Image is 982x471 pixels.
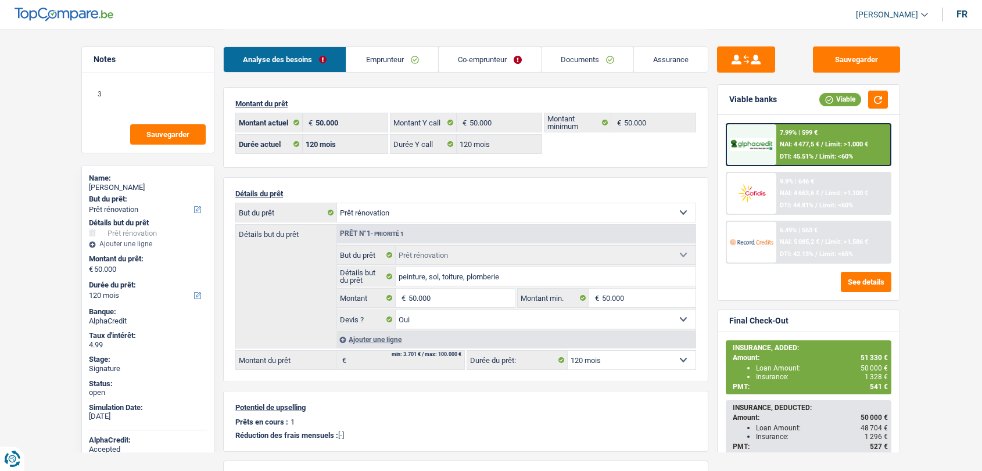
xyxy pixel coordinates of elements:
[780,129,818,136] div: 7.99% | 599 €
[89,355,207,364] div: Stage:
[89,317,207,326] div: AlphaCredit
[336,351,349,369] span: €
[780,202,813,209] span: DTI: 44.81%
[15,8,113,21] img: TopCompare Logo
[89,281,205,290] label: Durée du prêt:
[235,418,288,426] p: Prêts en cours :
[224,47,346,72] a: Analyse des besoins
[729,316,789,326] div: Final Check-Out
[865,373,888,381] span: 1 328 €
[733,414,888,422] div: Amount:
[861,424,888,432] span: 48 704 €
[780,178,814,185] div: 9.9% | 646 €
[821,238,823,246] span: /
[89,183,207,192] div: [PERSON_NAME]
[756,433,888,441] div: Insurance:
[337,289,396,307] label: Montant
[439,47,541,72] a: Co-emprunteur
[634,47,708,72] a: Assurance
[861,364,888,372] span: 50 000 €
[235,431,338,440] span: Réduction des frais mensuels :
[457,113,470,132] span: €
[94,55,202,64] h5: Notes
[89,240,207,248] div: Ajouter une ligne
[89,364,207,373] div: Signature
[733,443,888,451] div: PMT:
[236,135,303,153] label: Durée actuel
[235,99,696,108] p: Montant du prêt
[130,124,206,145] button: Sauvegarder
[815,202,818,209] span: /
[146,131,189,138] span: Sauvegarder
[89,412,207,421] div: [DATE]
[390,135,457,153] label: Durée Y call
[236,113,303,132] label: Montant actuel
[235,431,696,440] p: [-]
[780,226,818,234] div: 6.49% | 563 €
[337,230,407,238] div: Prêt n°1
[825,189,868,197] span: Limit: >1.100 €
[780,238,819,246] span: NAI: 5 085,2 €
[390,113,457,132] label: Montant Y call
[89,254,205,264] label: Montant du prêt:
[813,46,900,73] button: Sauvegarder
[856,10,918,20] span: [PERSON_NAME]
[780,141,819,148] span: NAI: 4 477,5 €
[819,202,853,209] span: Limit: <60%
[733,383,888,391] div: PMT:
[589,289,602,307] span: €
[235,189,696,198] p: Détails du prêt
[89,436,207,445] div: AlphaCredit:
[825,238,868,246] span: Limit: >1.586 €
[730,138,773,152] img: AlphaCredit
[89,307,207,317] div: Banque:
[89,403,207,412] div: Simulation Date:
[730,182,773,204] img: Cofidis
[780,250,813,258] span: DTI: 42.13%
[89,195,205,204] label: But du prêt:
[89,265,93,274] span: €
[865,433,888,441] span: 1 296 €
[730,231,773,253] img: Record Credits
[236,225,336,238] label: Détails but du prêt
[235,403,696,412] p: Potentiel de upselling
[847,5,928,24] a: [PERSON_NAME]
[733,404,888,412] div: INSURANCE, DEDUCTED:
[841,272,891,292] button: See details
[89,340,207,350] div: 4.99
[815,153,818,160] span: /
[396,289,408,307] span: €
[89,388,207,397] div: open
[337,310,396,329] label: Devis ?
[756,373,888,381] div: Insurance:
[733,344,888,352] div: INSURANCE, ADDED:
[815,250,818,258] span: /
[346,47,438,72] a: Emprunteur
[819,153,853,160] span: Limit: <60%
[821,141,823,148] span: /
[733,354,888,362] div: Amount:
[870,383,888,391] span: 541 €
[236,351,336,369] label: Montant du prêt
[89,174,207,183] div: Name:
[819,93,861,106] div: Viable
[861,414,888,422] span: 50 000 €
[780,189,819,197] span: NAI: 4 663,6 €
[544,113,611,132] label: Montant minimum
[729,95,777,105] div: Viable banks
[337,246,396,264] label: But du prêt
[861,354,888,362] span: 51 330 €
[518,289,589,307] label: Montant min.
[303,113,316,132] span: €
[611,113,624,132] span: €
[236,203,337,222] label: But du prêt
[756,364,888,372] div: Loan Amount:
[291,418,295,426] p: 1
[467,351,568,369] label: Durée du prêt:
[336,331,696,348] div: Ajouter une ligne
[337,267,396,286] label: Détails but du prêt
[392,352,461,357] div: min: 3.701 € / max: 100.000 €
[89,445,207,454] div: Accepted
[89,331,207,340] div: Taux d'intérêt:
[825,141,868,148] span: Limit: >1.000 €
